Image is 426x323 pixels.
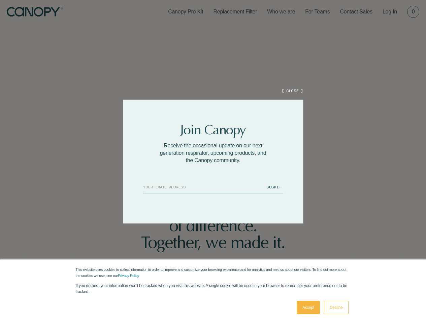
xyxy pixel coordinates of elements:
a: Accept [297,301,320,314]
a: Decline [324,301,348,314]
a: Privacy Policy [118,274,139,278]
span: This website uses cookies to collect information in order to improve and customize your browsing ... [76,267,347,278]
p: Receive the occasional update on our next generation respirator, upcoming products, and the Canop... [157,142,269,164]
span: SUBMIT [266,184,281,189]
h2: Join Canopy [157,123,269,137]
button: SUBMIT [264,181,283,193]
button: [ CLOSE ] [282,88,303,94]
input: YOUR EMAIL ADDRESS [143,181,264,193]
p: If you decline, your information won’t be tracked when you visit this website. A single cookie wi... [76,283,351,295]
